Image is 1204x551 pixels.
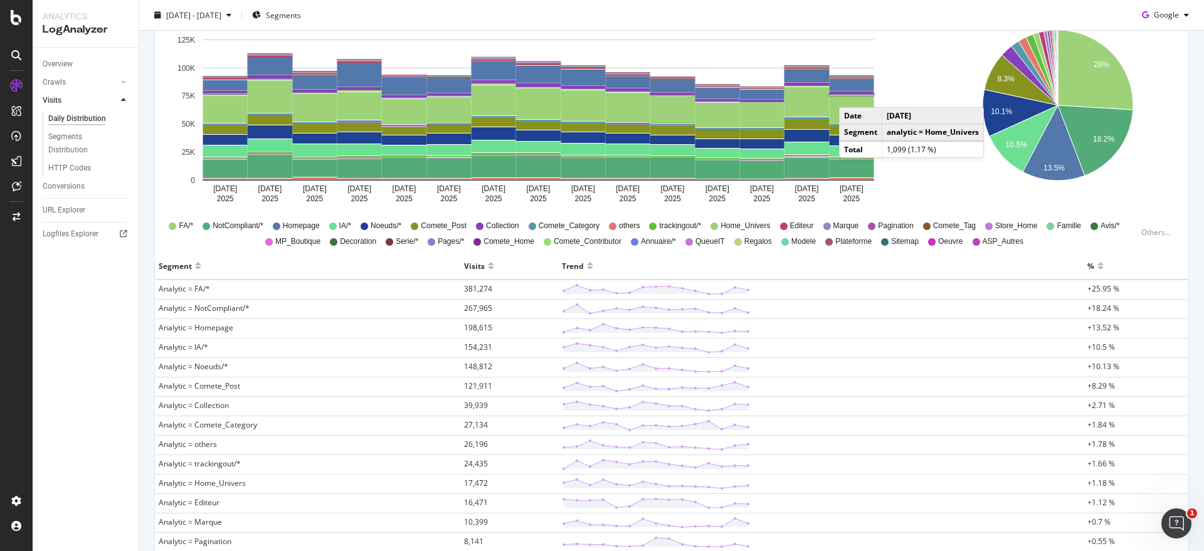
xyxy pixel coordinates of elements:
[661,184,685,193] text: [DATE]
[43,58,73,71] div: Overview
[571,184,595,193] text: [DATE]
[483,236,534,247] span: Comete_Home
[791,236,816,247] span: Modele
[48,112,106,125] div: Daily Distribution
[371,221,401,231] span: Noeuds/*
[159,380,240,391] span: Analytic = Comete_Post
[48,130,130,157] a: Segments Distribution
[1087,361,1119,372] span: +10.13 %
[43,76,66,89] div: Crawls
[340,236,376,247] span: Decoration
[48,130,118,157] div: Segments Distribution
[835,236,872,247] span: Plateforme
[939,21,1176,209] div: A chart.
[464,256,485,276] div: Visits
[882,108,984,124] td: [DATE]
[159,256,192,276] div: Segment
[616,184,640,193] text: [DATE]
[43,204,85,217] div: URL Explorer
[574,194,591,203] text: 2025
[464,439,488,449] span: 26,196
[464,536,483,547] span: 8,141
[1154,9,1179,20] span: Google
[882,124,984,141] td: analytic = Home_Univers
[182,148,195,157] text: 25K
[882,141,984,157] td: 1,099 (1.17 %)
[437,184,461,193] text: [DATE]
[464,419,488,430] span: 27,134
[43,23,129,37] div: LogAnalyzer
[641,236,676,247] span: Annuaire/*
[554,236,621,247] span: Comete_Contributor
[933,221,976,231] span: Comete_Tag
[1141,227,1176,238] div: Others...
[43,94,117,107] a: Visits
[485,194,502,203] text: 2025
[1087,497,1115,508] span: +1.12 %
[213,184,237,193] text: [DATE]
[1087,256,1094,276] div: %
[396,236,418,247] span: Serie/*
[754,194,771,203] text: 2025
[539,221,599,231] span: Comete_Category
[149,5,236,25] button: [DATE] - [DATE]
[840,108,882,124] td: Date
[464,458,488,469] span: 24,435
[664,194,681,203] text: 2025
[159,536,231,547] span: Analytic = Pagination
[464,361,492,372] span: 148,812
[159,478,246,488] span: Analytic = Home_Univers
[159,303,250,313] span: Analytic = NotCompliant/*
[1094,60,1109,69] text: 26%
[464,303,492,313] span: 267,965
[878,221,914,231] span: Pagination
[1005,140,1027,149] text: 10.5%
[283,221,320,231] span: Homepage
[695,236,725,247] span: QueueIT
[1087,342,1115,352] span: +10.5 %
[217,194,234,203] text: 2025
[464,380,492,391] span: 121,911
[182,92,195,101] text: 75K
[464,400,488,411] span: 39,939
[1087,517,1111,527] span: +0.7 %
[48,162,130,175] a: HTTP Codes
[43,204,130,217] a: URL Explorer
[464,517,488,527] span: 10,399
[1087,400,1115,411] span: +2.71 %
[1043,164,1064,172] text: 13.5%
[790,221,814,231] span: Editeur
[43,76,117,89] a: Crawls
[1087,283,1119,294] span: +25.95 %
[997,75,1015,83] text: 8.3%
[891,236,919,247] span: Sitemap
[159,458,241,469] span: Analytic = trackingout/*
[620,194,636,203] text: 2025
[393,184,416,193] text: [DATE]
[840,124,882,141] td: Segment
[159,517,222,527] span: Analytic = Marque
[938,236,963,247] span: Oeuvre
[843,194,860,203] text: 2025
[840,184,863,193] text: [DATE]
[1057,221,1081,231] span: Famille
[991,107,1012,116] text: 10.1%
[1101,221,1119,231] span: Avis/*
[440,194,457,203] text: 2025
[619,221,640,231] span: others
[43,10,129,23] div: Analytics
[1087,458,1115,469] span: +1.66 %
[159,400,229,411] span: Analytic = Collection
[159,361,228,372] span: Analytic = Noeuds/*
[421,221,467,231] span: Comete_Post
[159,342,208,352] span: Analytic = IA/*
[709,194,726,203] text: 2025
[303,184,327,193] text: [DATE]
[306,194,323,203] text: 2025
[43,228,130,241] a: Logfiles Explorer
[482,184,505,193] text: [DATE]
[275,236,320,247] span: MP_Boutique
[530,194,547,203] text: 2025
[659,221,701,231] span: trackingout/*
[1093,135,1114,144] text: 18.2%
